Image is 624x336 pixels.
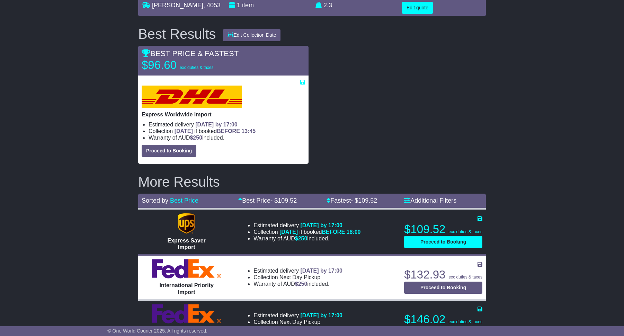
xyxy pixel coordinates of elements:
span: $ [295,326,307,332]
span: 1 [237,2,240,9]
span: item [242,2,254,9]
span: exc duties & taxes [449,319,482,324]
button: Proceed to Booking [142,145,196,157]
a: Best Price- $109.52 [238,197,297,204]
h2: More Results [138,174,486,189]
li: Collection [253,319,342,325]
button: Proceed to Booking [404,282,482,294]
span: [DATE] by 17:00 [300,312,342,318]
span: 18:00 [347,229,361,235]
li: Estimated delivery [149,121,305,128]
p: $96.60 [142,58,228,72]
span: $ [295,236,307,241]
span: 13:45 [241,128,256,134]
span: [DATE] [279,229,298,235]
button: Edit Collection Date [223,29,281,41]
li: Estimated delivery [253,312,342,319]
span: $ [190,135,202,141]
li: Estimated delivery [253,222,360,229]
span: 250 [298,236,307,241]
p: Express Worldwide Import [142,111,305,118]
span: [PERSON_NAME] [152,2,203,9]
li: Collection [149,128,305,134]
a: Best Price [170,197,198,204]
span: 109.52 [358,197,377,204]
button: Edit quote [402,2,433,14]
span: 250 [298,326,307,332]
span: exc duties & taxes [449,275,482,280]
span: 250 [193,135,202,141]
span: © One World Courier 2025. All rights reserved. [107,328,207,334]
li: Warranty of AUD included. [253,326,342,332]
div: Best Results [135,26,220,42]
li: Collection [253,229,360,235]
span: Sorted by [142,197,168,204]
span: Express Saver Import [167,238,205,250]
p: $146.02 [404,312,482,326]
span: Next Day Pickup [279,274,320,280]
span: [DATE] by 17:00 [300,268,342,274]
span: exc duties & taxes [449,229,482,234]
span: if booked [279,229,360,235]
span: - $ [270,197,297,204]
span: [DATE] [175,128,193,134]
span: [DATE] by 17:00 [300,222,342,228]
span: 109.52 [278,197,297,204]
span: , 4053 [203,2,221,9]
li: Warranty of AUD included. [253,235,360,242]
span: BEST PRICE & FASTEST [142,49,239,58]
span: if booked [175,128,256,134]
span: exc duties & taxes [180,65,213,70]
a: Additional Filters [404,197,456,204]
img: FedEx Express: International Priority Import [152,259,221,278]
img: FedEx Express: International Economy Import [152,304,221,324]
span: 250 [298,281,307,287]
span: $ [295,281,307,287]
li: Estimated delivery [253,267,342,274]
button: Proceed to Booking [404,236,482,248]
li: Collection [253,274,342,281]
li: Warranty of AUD included. [253,281,342,287]
span: BEFORE [322,229,345,235]
span: 2.3 [323,2,332,9]
p: $109.52 [404,222,482,236]
span: - $ [351,197,377,204]
a: Fastest- $109.52 [327,197,377,204]
img: UPS (new): Express Saver Import [178,213,195,234]
li: Warranty of AUD included. [149,134,305,141]
span: [DATE] by 17:00 [195,122,238,127]
span: BEFORE [217,128,240,134]
img: DHL: Express Worldwide Import [142,86,242,108]
span: Next Day Pickup [279,319,320,325]
p: $132.93 [404,268,482,282]
span: International Priority Import [159,282,213,295]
